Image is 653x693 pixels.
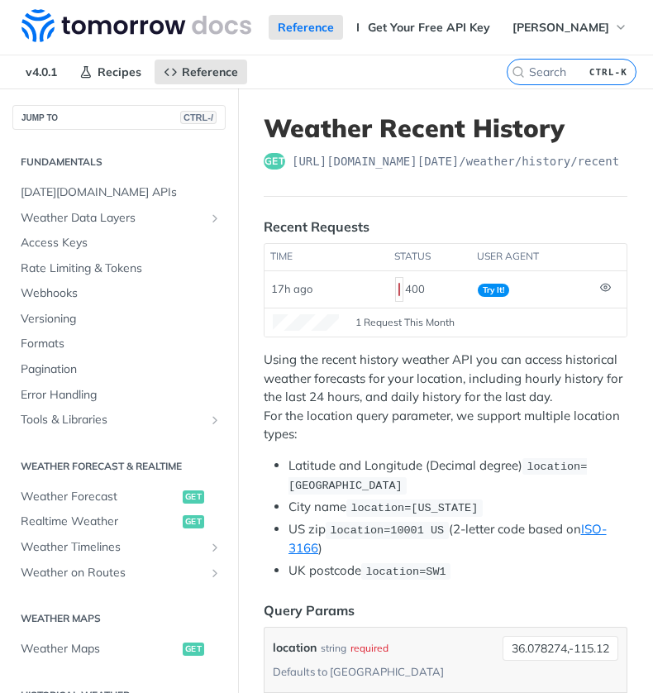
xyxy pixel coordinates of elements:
a: Access Keys [12,231,226,256]
button: Show subpages for Weather on Routes [208,566,222,580]
span: Webhooks [21,285,222,302]
kbd: CTRL-K [585,64,632,80]
span: get [264,153,285,170]
span: [PERSON_NAME] [512,20,609,35]
li: City name [288,498,627,517]
span: get [183,515,204,528]
th: user agent [471,244,593,270]
h2: Weather Forecast & realtime [12,459,226,474]
a: Get Your Free API Key [359,15,499,40]
span: Weather Timelines [21,539,204,556]
div: Query Params [264,600,355,620]
span: Weather on Routes [21,565,204,581]
a: Realtime Weatherget [12,509,226,534]
span: Weather Data Layers [21,210,204,227]
span: get [183,490,204,504]
span: Formats [21,336,222,352]
a: Weather on RoutesShow subpages for Weather on Routes [12,561,226,585]
span: Recipes [98,65,141,79]
a: Weather Forecastget [12,485,226,509]
span: location=[US_STATE] [350,502,478,514]
label: location [273,636,317,660]
a: [DATE][DOMAIN_NAME] APIs [12,180,226,205]
div: Recent Requests [264,217,369,237]
span: get [183,643,204,656]
button: [PERSON_NAME] [503,15,636,40]
a: Pagination [12,357,226,382]
canvas: Line Graph [273,314,339,331]
span: location=SW1 [365,566,446,578]
li: Latitude and Longitude (Decimal degree) [288,456,627,495]
span: 400 [398,283,400,296]
span: Realtime Weather [21,514,179,530]
h2: Fundamentals [12,155,226,170]
span: CTRL-/ [180,111,217,124]
th: status [388,244,471,270]
a: Weather Data LayersShow subpages for Weather Data Layers [12,206,226,231]
button: JUMP TOCTRL-/ [12,105,226,130]
span: https://api.tomorrow.io/v4/weather/history/recent [292,153,619,170]
a: Error Handling [12,383,226,408]
span: Reference [182,65,238,79]
div: 400 [395,275,465,303]
a: Recipes [347,15,409,40]
div: string [321,636,346,660]
a: Formats [12,332,226,356]
span: Try It! [478,284,509,297]
svg: Search [512,65,525,79]
a: Versioning [12,307,226,332]
span: Weather Maps [21,641,179,657]
h1: Weather Recent History [264,113,627,143]
li: US zip (2-letter code based on ) [288,520,627,558]
span: Access Keys [21,235,222,251]
th: time [265,244,388,270]
span: Error Handling [21,387,222,404]
span: Weather Forecast [21,489,179,505]
a: Tools & LibrariesShow subpages for Tools & Libraries [12,408,226,433]
span: Pagination [21,361,222,378]
span: 17h ago [271,282,312,295]
img: Tomorrow.io Weather API Docs [21,9,251,42]
button: Show subpages for Weather Timelines [208,541,222,554]
a: Rate Limiting & Tokens [12,256,226,281]
h2: Weather Maps [12,611,226,626]
a: Reference [269,15,343,40]
button: Show subpages for Weather Data Layers [208,212,222,225]
a: Reference [155,60,247,84]
span: Rate Limiting & Tokens [21,260,222,277]
div: required [350,636,388,660]
span: Versioning [21,311,222,327]
a: Webhooks [12,281,226,306]
span: Tools & Libraries [21,412,204,428]
span: [DATE][DOMAIN_NAME] APIs [21,184,222,201]
a: Weather TimelinesShow subpages for Weather Timelines [12,535,226,560]
button: Show subpages for Tools & Libraries [208,413,222,427]
span: 1 Request This Month [355,315,455,330]
li: UK postcode [288,562,627,581]
a: Recipes [70,60,150,84]
span: v4.0.1 [17,60,66,84]
div: Defaults to [GEOGRAPHIC_DATA] [273,660,444,684]
a: Weather Mapsget [12,637,226,662]
span: location=10001 US [330,524,444,537]
p: Using the recent history weather API you can access historical weather forecasts for your locatio... [264,351,627,444]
